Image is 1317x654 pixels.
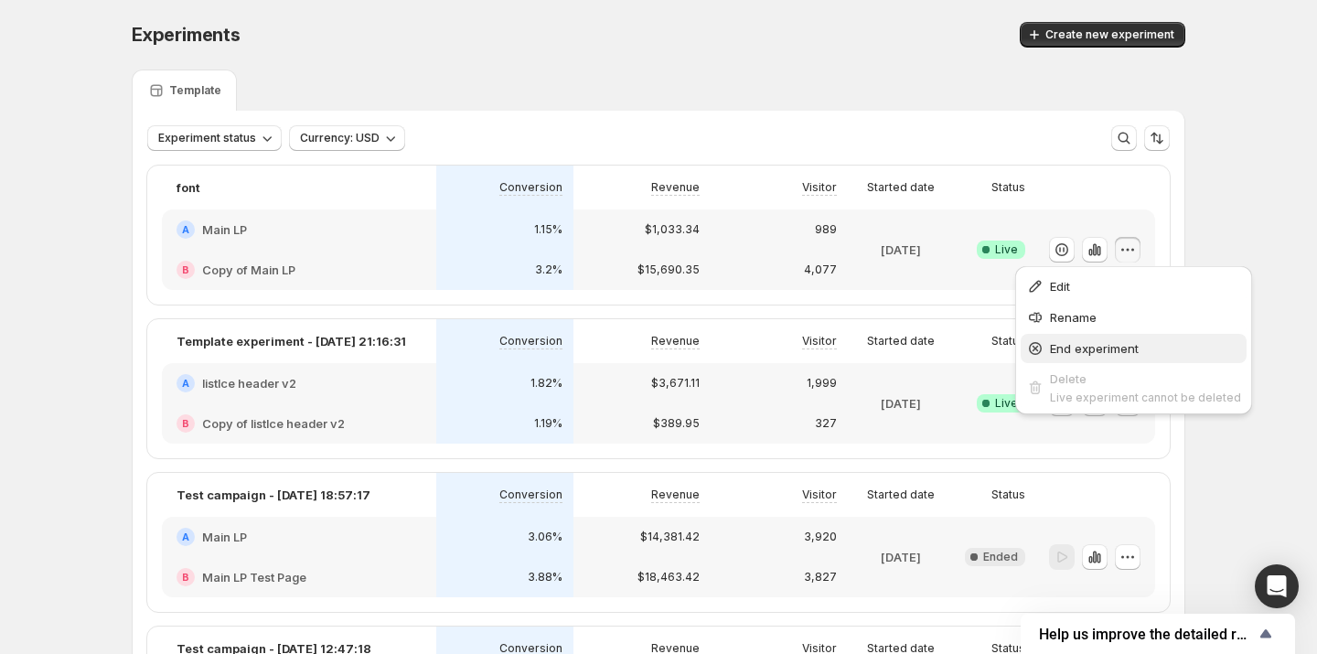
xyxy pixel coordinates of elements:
[289,125,405,151] button: Currency: USD
[530,376,562,391] p: 1.82%
[802,488,837,502] p: Visitor
[202,261,295,279] h2: Copy of Main LP
[881,241,921,259] p: [DATE]
[499,334,562,348] p: Conversion
[1039,623,1277,645] button: Show survey - Help us improve the detailed report for A/B campaigns
[202,374,296,392] h2: listlce header v2
[1050,370,1241,388] div: Delete
[653,416,700,431] p: $389.95
[182,531,189,542] h2: A
[1050,391,1241,404] span: Live experiment cannot be deleted
[1050,341,1139,356] span: End experiment
[1050,310,1097,325] span: Rename
[881,394,921,413] p: [DATE]
[202,528,247,546] h2: Main LP
[807,376,837,391] p: 1,999
[132,24,241,46] span: Experiments
[995,242,1018,257] span: Live
[1021,365,1247,410] button: DeleteLive experiment cannot be deleted
[1021,303,1247,332] button: Rename
[182,378,189,389] h2: A
[991,488,1025,502] p: Status
[535,263,562,277] p: 3.2%
[1144,125,1170,151] button: Sort the results
[534,416,562,431] p: 1.19%
[182,264,189,275] h2: B
[991,180,1025,195] p: Status
[300,131,380,145] span: Currency: USD
[651,334,700,348] p: Revenue
[1021,272,1247,301] button: Edit
[804,570,837,584] p: 3,827
[1255,564,1299,608] div: Open Intercom Messenger
[202,568,306,586] h2: Main LP Test Page
[534,222,562,237] p: 1.15%
[802,334,837,348] p: Visitor
[1045,27,1174,42] span: Create new experiment
[177,332,406,350] p: Template experiment - [DATE] 21:16:31
[651,180,700,195] p: Revenue
[182,572,189,583] h2: B
[202,414,345,433] h2: Copy of listlce header v2
[645,222,700,237] p: $1,033.34
[499,488,562,502] p: Conversion
[640,530,700,544] p: $14,381.42
[802,180,837,195] p: Visitor
[177,178,200,197] p: font
[158,131,256,145] span: Experiment status
[169,83,221,98] p: Template
[182,224,189,235] h2: A
[499,180,562,195] p: Conversion
[182,418,189,429] h2: B
[1021,334,1247,363] button: End experiment
[995,396,1018,411] span: Live
[983,550,1018,564] span: Ended
[177,486,370,504] p: Test campaign - [DATE] 18:57:17
[1050,279,1070,294] span: Edit
[804,263,837,277] p: 4,077
[637,263,700,277] p: $15,690.35
[815,416,837,431] p: 327
[651,376,700,391] p: $3,671.11
[202,220,247,239] h2: Main LP
[528,570,562,584] p: 3.88%
[804,530,837,544] p: 3,920
[881,548,921,566] p: [DATE]
[528,530,562,544] p: 3.06%
[1039,626,1255,643] span: Help us improve the detailed report for A/B campaigns
[1020,22,1185,48] button: Create new experiment
[867,334,935,348] p: Started date
[867,488,935,502] p: Started date
[651,488,700,502] p: Revenue
[815,222,837,237] p: 989
[867,180,935,195] p: Started date
[637,570,700,584] p: $18,463.42
[991,334,1025,348] p: Status
[147,125,282,151] button: Experiment status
